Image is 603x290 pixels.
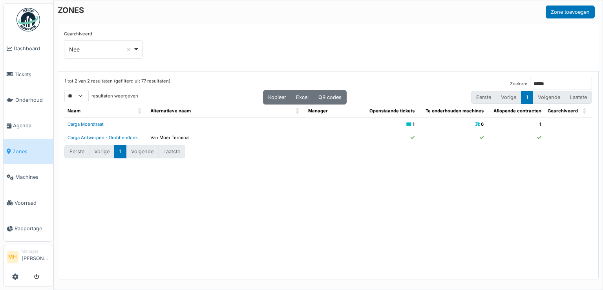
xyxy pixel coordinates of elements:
[4,87,53,113] a: Onderhoud
[91,93,138,99] label: resultaten weergeven
[4,164,53,190] a: Machines
[7,251,18,263] li: MH
[4,139,53,164] a: Zones
[4,190,53,215] a: Voorraad
[22,248,50,254] div: Manager
[22,248,50,265] li: [PERSON_NAME]
[426,108,484,114] span: Te onderhouden machines
[138,105,143,117] span: Naam: Activate to sort
[296,94,309,100] span: Excel
[15,96,50,104] span: Onderhoud
[68,121,104,127] a: Carga Moerstraat
[68,108,80,114] span: Naam
[521,91,533,104] button: 1
[481,121,484,127] b: 6
[308,108,328,114] span: Manager
[69,45,133,53] div: Nee
[58,6,84,15] h6: ZONES
[548,108,578,114] span: Gearchiveerd
[68,135,138,140] a: Carga Antwerpen - Grobbendonk
[583,105,587,117] span: Gearchiveerd: Activate to sort
[64,145,185,158] nav: pagination
[15,225,50,232] span: Rapportage
[150,108,191,114] span: Alternatieve naam
[16,8,40,31] img: Badge_color-CXgf-gQk.svg
[413,121,415,127] b: 1
[313,90,347,105] button: QR codes
[4,61,53,87] a: Tickets
[539,121,541,127] b: 1
[493,108,541,114] span: Aflopende contracten
[268,94,286,100] span: Kopieer
[125,46,133,53] button: Remove item: 'false'
[64,78,170,90] div: 1 tot 2 van 2 resultaten (gefilterd uit 77 resultaten)
[291,90,314,105] button: Excel
[147,131,305,144] td: Van Moer Terminal
[13,148,50,155] span: Zones
[546,6,595,18] button: Zone toevoegen
[15,199,50,207] span: Voorraad
[64,31,92,37] label: Gearchiveerd
[4,113,53,138] a: Agenda
[296,105,300,117] span: Alternatieve naam: Activate to sort
[369,108,415,114] span: Openstaande tickets
[13,122,50,129] span: Agenda
[318,94,342,100] span: QR codes
[114,145,126,158] button: 1
[15,173,50,181] span: Machines
[7,248,50,267] a: MH Manager[PERSON_NAME]
[4,36,53,61] a: Dashboard
[14,45,50,52] span: Dashboard
[263,90,291,105] button: Kopieer
[471,91,592,104] nav: pagination
[510,81,527,87] label: Zoeken:
[15,71,50,78] span: Tickets
[4,216,53,241] a: Rapportage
